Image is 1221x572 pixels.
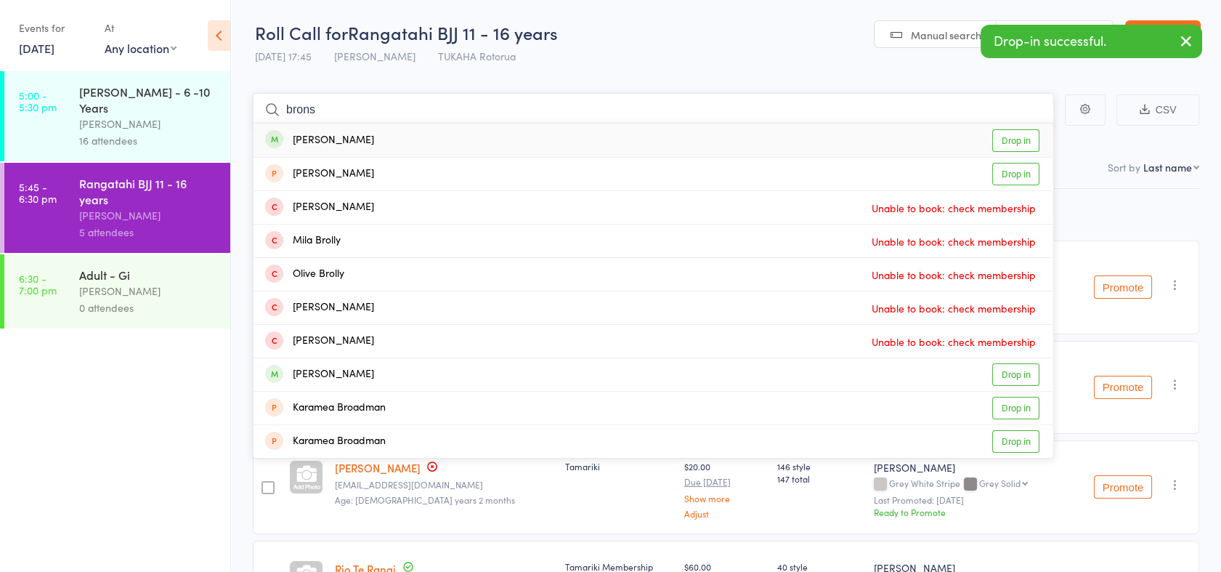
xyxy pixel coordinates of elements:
[684,477,766,487] small: Due [DATE]
[79,224,218,241] div: 5 attendees
[79,299,218,316] div: 0 attendees
[874,478,1060,491] div: Grey White Stripe
[868,331,1039,353] span: Unable to book: check membership
[335,480,553,490] small: dmalcolm@redwoodslaw.co.nz
[992,163,1039,185] a: Drop in
[265,233,341,249] div: Mila Brolly
[79,207,218,224] div: [PERSON_NAME]
[265,266,344,283] div: Olive Brolly
[874,495,1060,505] small: Last Promoted: [DATE]
[992,129,1039,152] a: Drop in
[565,460,673,472] div: Tamariki
[1108,160,1140,174] label: Sort by
[79,84,218,116] div: [PERSON_NAME] - 6 -10 Years
[19,40,54,56] a: [DATE]
[4,71,230,161] a: 5:00 -5:30 pm[PERSON_NAME] - 6 -10 Years[PERSON_NAME]16 attendees
[1125,20,1201,49] a: Exit roll call
[255,20,348,44] span: Roll Call for
[335,460,421,475] a: [PERSON_NAME]
[911,28,981,42] span: Manual search
[79,283,218,299] div: [PERSON_NAME]
[1094,475,1152,499] button: Promote
[335,494,515,506] span: Age: [DEMOGRAPHIC_DATA] years 2 months
[868,297,1039,319] span: Unable to book: check membership
[19,16,90,40] div: Events for
[979,478,1021,488] div: Grey Solid
[79,175,218,207] div: Rangatahi BJJ 11 - 16 years
[253,93,1054,126] input: Search by name
[776,472,862,485] span: 147 total
[992,430,1039,453] a: Drop in
[19,89,57,113] time: 5:00 - 5:30 pm
[19,273,57,296] time: 6:30 - 7:00 pm
[19,181,57,204] time: 5:45 - 6:30 pm
[265,433,386,450] div: Karamea Broadman
[1094,376,1152,399] button: Promote
[868,264,1039,286] span: Unable to book: check membership
[79,116,218,132] div: [PERSON_NAME]
[874,460,1060,475] div: [PERSON_NAME]
[265,166,374,182] div: [PERSON_NAME]
[438,49,516,63] span: TUKAHA Rotorua
[334,49,415,63] span: [PERSON_NAME]
[868,197,1039,219] span: Unable to book: check membership
[874,506,1060,518] div: Ready to Promote
[1143,160,1192,174] div: Last name
[348,20,558,44] span: Rangatahi BJJ 11 - 16 years
[992,363,1039,386] a: Drop in
[684,460,766,517] div: $20.00
[1116,94,1199,126] button: CSV
[265,199,374,216] div: [PERSON_NAME]
[684,509,766,518] a: Adjust
[265,333,374,350] div: [PERSON_NAME]
[1094,275,1152,299] button: Promote
[79,132,218,149] div: 16 attendees
[105,16,177,40] div: At
[4,163,230,253] a: 5:45 -6:30 pmRangatahi BJJ 11 - 16 years[PERSON_NAME]5 attendees
[868,230,1039,252] span: Unable to book: check membership
[255,49,312,63] span: [DATE] 17:45
[684,494,766,503] a: Show more
[265,366,374,383] div: [PERSON_NAME]
[265,132,374,149] div: [PERSON_NAME]
[992,397,1039,419] a: Drop in
[776,460,862,472] span: 146 style
[79,267,218,283] div: Adult - Gi
[265,299,374,316] div: [PERSON_NAME]
[981,25,1202,58] div: Drop-in successful.
[265,400,386,416] div: Karamea Broadman
[4,254,230,329] a: 6:30 -7:00 pmAdult - Gi[PERSON_NAME]0 attendees
[105,40,177,56] div: Any location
